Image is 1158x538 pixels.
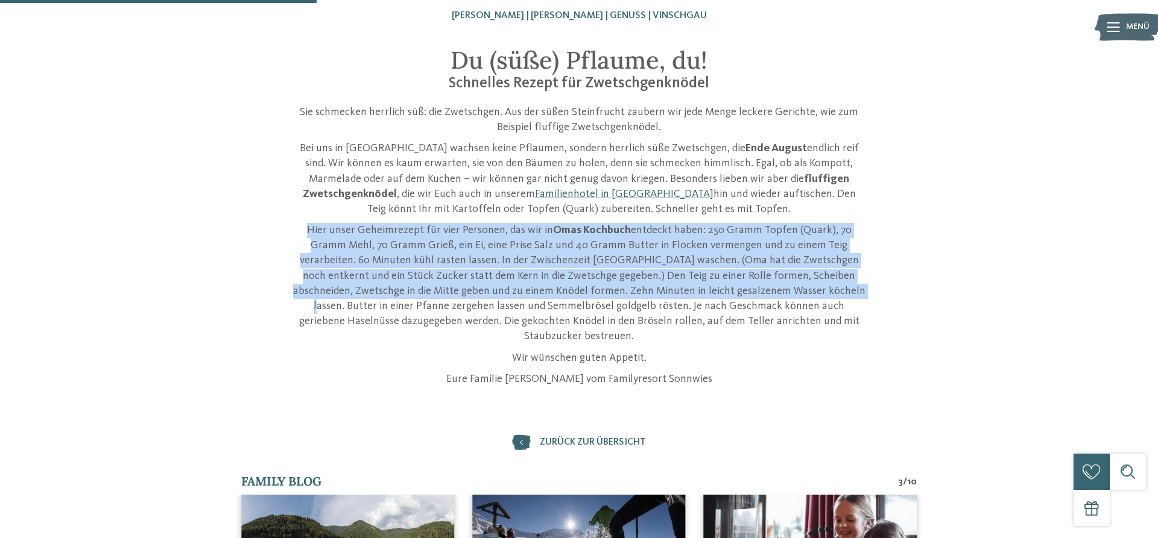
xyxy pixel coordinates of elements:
p: Bei uns in [GEOGRAPHIC_DATA] wachsen keine Pflaumen, sondern herrlich süße Zwetschgen, die endlic... [293,141,865,217]
strong: Omas Kochbuch [553,225,631,236]
span: Schnelles Rezept für Zwetschgenknödel [449,76,709,91]
p: Eure Familie [PERSON_NAME] vom Familyresort Sonnwies [293,372,865,387]
span: zurück zur Übersicht [540,437,646,448]
p: Sie schmecken herrlich süß: die Zwetschgen. Aus der süßen Steinfrucht zaubern wir jede Menge leck... [293,105,865,135]
span: Du (süße) Pflaume, du! [451,45,707,75]
p: Wir wünschen guten Appetit. [293,351,865,366]
p: Hier unser Geheimrezept für vier Personen, das wir in entdeckt haben: 250 Gramm Topfen (Quark), 7... [293,223,865,345]
span: 3 [899,475,903,489]
a: zurück zur Übersicht [512,435,646,450]
span: Family Blog [241,474,321,489]
span: [PERSON_NAME] | [PERSON_NAME] | Genuss | Vinschgau [452,11,707,20]
strong: fluffigen Zwetschgenknödel [303,174,850,199]
span: / [903,475,907,489]
strong: Ende August [745,143,807,154]
span: 10 [907,475,917,489]
a: Familienhotel in [GEOGRAPHIC_DATA] [535,189,713,199]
